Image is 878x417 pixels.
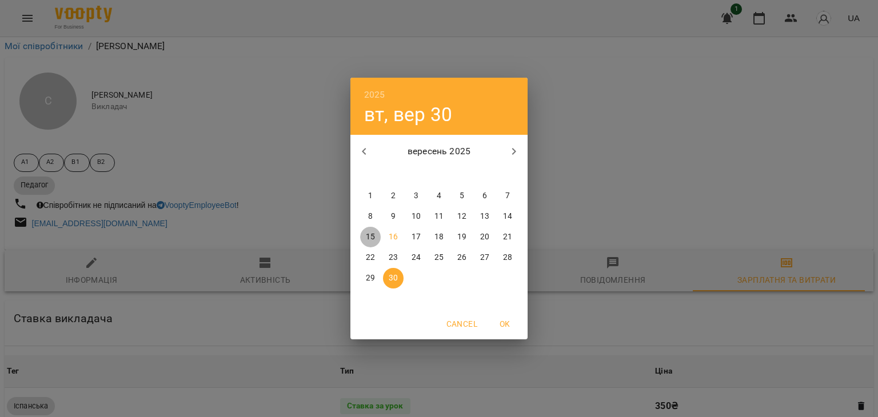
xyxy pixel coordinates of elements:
[503,252,512,263] p: 28
[360,247,381,268] button: 22
[429,206,449,227] button: 11
[389,252,398,263] p: 23
[383,268,404,288] button: 30
[457,231,466,243] p: 19
[434,252,444,263] p: 25
[434,231,444,243] p: 18
[497,186,518,206] button: 7
[480,252,489,263] p: 27
[406,169,426,180] span: ср
[429,186,449,206] button: 4
[406,186,426,206] button: 3
[457,252,466,263] p: 26
[474,227,495,247] button: 20
[437,190,441,202] p: 4
[480,231,489,243] p: 20
[383,206,404,227] button: 9
[406,227,426,247] button: 17
[434,211,444,222] p: 11
[460,190,464,202] p: 5
[360,186,381,206] button: 1
[391,211,396,222] p: 9
[474,247,495,268] button: 27
[412,231,421,243] p: 17
[503,211,512,222] p: 14
[389,272,398,284] p: 30
[474,186,495,206] button: 6
[366,272,375,284] p: 29
[360,206,381,227] button: 8
[383,247,404,268] button: 23
[480,211,489,222] p: 13
[474,169,495,180] span: сб
[391,190,396,202] p: 2
[412,252,421,263] p: 24
[486,314,523,334] button: OK
[406,206,426,227] button: 10
[368,211,373,222] p: 8
[429,169,449,180] span: чт
[497,206,518,227] button: 14
[368,190,373,202] p: 1
[497,247,518,268] button: 28
[412,211,421,222] p: 10
[383,186,404,206] button: 2
[364,103,452,126] button: вт, вер 30
[429,227,449,247] button: 18
[366,252,375,263] p: 22
[505,190,510,202] p: 7
[378,145,501,158] p: вересень 2025
[383,227,404,247] button: 16
[457,211,466,222] p: 12
[503,231,512,243] p: 21
[360,169,381,180] span: пн
[366,231,375,243] p: 15
[383,169,404,180] span: вт
[389,231,398,243] p: 16
[429,247,449,268] button: 25
[452,247,472,268] button: 26
[491,317,518,331] span: OK
[360,227,381,247] button: 15
[452,186,472,206] button: 5
[482,190,487,202] p: 6
[446,317,477,331] span: Cancel
[442,314,482,334] button: Cancel
[364,87,385,103] button: 2025
[406,247,426,268] button: 24
[497,227,518,247] button: 21
[452,206,472,227] button: 12
[474,206,495,227] button: 13
[414,190,418,202] p: 3
[360,268,381,288] button: 29
[452,169,472,180] span: пт
[452,227,472,247] button: 19
[497,169,518,180] span: нд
